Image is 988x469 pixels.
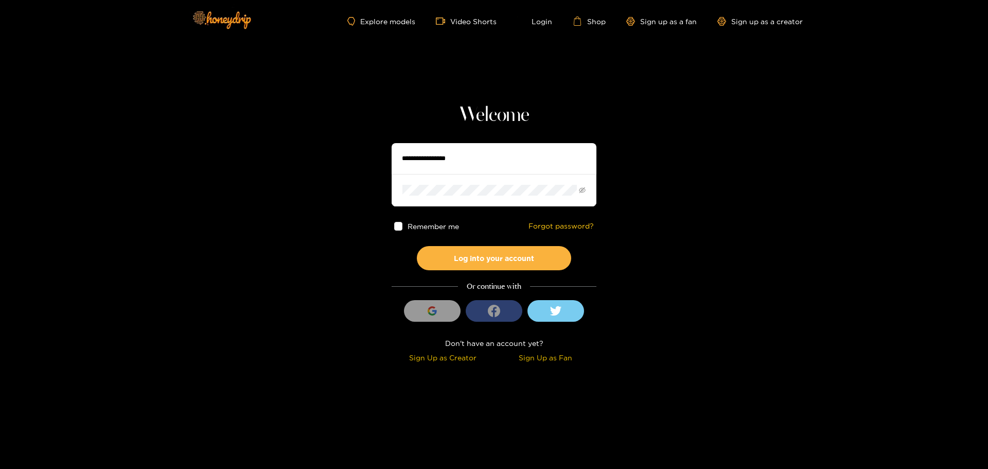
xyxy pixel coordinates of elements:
div: Or continue with [392,281,596,292]
div: Sign Up as Fan [497,352,594,363]
a: Forgot password? [528,222,594,231]
a: Shop [573,16,606,26]
div: Don't have an account yet? [392,337,596,349]
span: eye-invisible [579,187,586,194]
a: Sign up as a fan [626,17,697,26]
span: Remember me [408,222,460,230]
button: Log into your account [417,246,571,270]
span: video-camera [436,16,450,26]
a: Explore models [347,17,415,26]
a: Login [517,16,552,26]
a: Sign up as a creator [717,17,803,26]
div: Sign Up as Creator [394,352,491,363]
h1: Welcome [392,103,596,128]
a: Video Shorts [436,16,497,26]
